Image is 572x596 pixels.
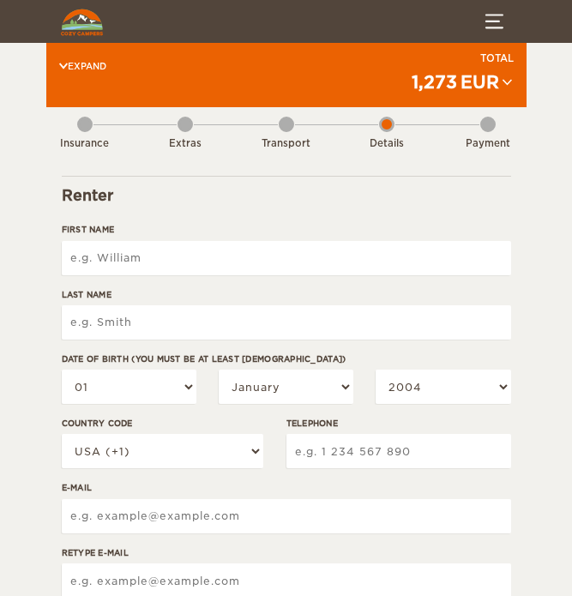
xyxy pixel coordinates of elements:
div: Transport [261,137,312,151]
label: Country Code [62,417,264,430]
input: e.g. Smith [62,305,511,340]
div: Renter [62,185,511,206]
label: E-mail [62,481,511,494]
span: Expand [59,60,106,72]
div: EUR [461,69,499,97]
label: Telephone [286,417,511,430]
input: e.g. William [62,241,511,275]
input: e.g. 1 234 567 890 [286,434,511,468]
div: Total [412,52,514,66]
input: e.g. example@example.com [62,499,511,533]
label: First Name [62,223,511,236]
label: Last Name [62,288,511,301]
img: Cozy Campers [61,9,103,36]
div: Payment [462,137,514,151]
div: Insurance [59,137,111,151]
label: Date of birth (You must be at least [DEMOGRAPHIC_DATA]) [62,352,511,365]
div: Details [361,137,412,151]
label: Retype E-mail [62,546,511,559]
div: Extras [160,137,211,151]
span: 1,273 [412,72,457,93]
